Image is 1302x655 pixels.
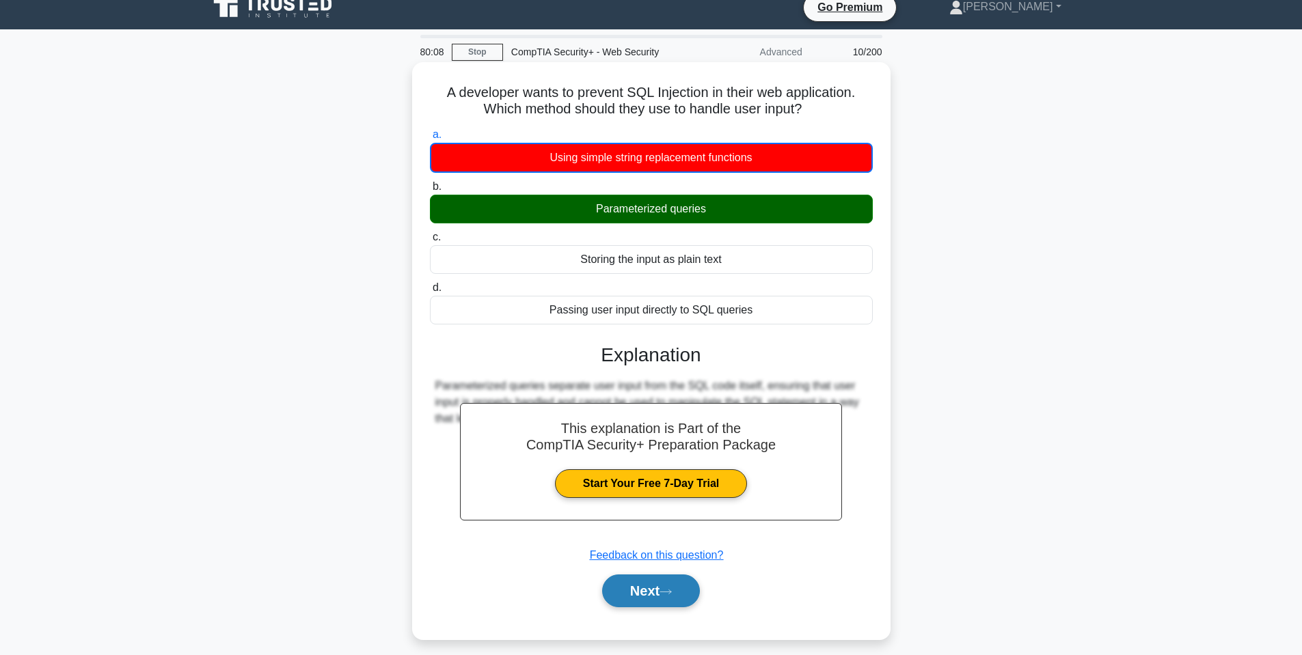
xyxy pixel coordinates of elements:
a: Stop [452,44,503,61]
div: Using simple string replacement functions [430,143,873,173]
div: Advanced [691,38,811,66]
button: Next [602,574,700,607]
div: Parameterized queries [430,195,873,223]
h5: A developer wants to prevent SQL Injection in their web application. Which method should they use... [429,84,874,118]
span: d. [433,281,442,293]
a: Start Your Free 7-Day Trial [555,469,747,498]
div: CompTIA Security+ - Web Security [503,38,691,66]
span: b. [433,180,442,192]
div: Passing user input directly to SQL queries [430,296,873,324]
h3: Explanation [438,344,865,367]
div: 10/200 [811,38,891,66]
div: 80:08 [412,38,452,66]
div: Parameterized queries separate user input from the SQL code itself, ensuring that user input is p... [435,378,867,427]
div: Storing the input as plain text [430,245,873,274]
span: c. [433,231,441,242]
span: a. [433,128,442,140]
a: Feedback on this question? [590,549,724,561]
